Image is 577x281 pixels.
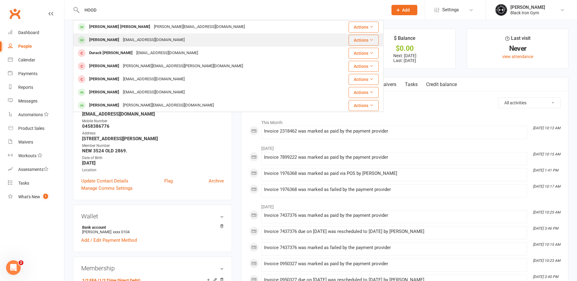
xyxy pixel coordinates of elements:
[505,34,530,45] div: Last visit
[82,160,224,166] strong: [DATE]
[82,111,224,117] strong: [EMAIL_ADDRESS][DOMAIN_NAME]
[121,62,245,71] div: [PERSON_NAME][EMAIL_ADDRESS][PERSON_NAME][DOMAIN_NAME]
[495,4,507,16] img: thumb_image1623296242.png
[82,148,224,154] strong: NEW 3524 OLD 2869.
[18,167,48,172] div: Assessments
[533,126,560,130] i: [DATE] 10:13 AM
[87,75,121,84] div: [PERSON_NAME]
[87,101,121,110] div: [PERSON_NAME]
[349,87,379,98] button: Actions
[81,265,224,272] h3: Membership
[18,112,43,117] div: Automations
[8,67,64,81] a: Payments
[8,81,64,94] a: Reports
[18,57,35,62] div: Calendar
[8,94,64,108] a: Messages
[349,35,379,46] button: Actions
[87,23,152,31] div: [PERSON_NAME] [PERSON_NAME]
[264,187,524,192] div: Invoice 1976368 was marked as failed by the payment provider
[8,149,64,163] a: Workouts
[7,6,23,21] a: Clubworx
[533,226,558,231] i: [DATE] 3:46 PM
[121,36,186,44] div: [EMAIL_ADDRESS][DOMAIN_NAME]
[8,176,64,190] a: Tasks
[349,74,379,85] button: Actions
[533,242,560,247] i: [DATE] 10:15 AM
[264,261,524,266] div: Invoice 0950327 was marked as paid by the payment provider
[209,177,224,185] a: Archive
[87,62,121,71] div: [PERSON_NAME]
[18,71,37,76] div: Payments
[81,224,224,235] li: [PERSON_NAME]
[81,185,133,192] a: Manage Comms Settings
[391,5,417,15] button: Add
[264,155,524,160] div: Invoice 7899222 was marked as paid by the payment provider
[87,36,121,44] div: [PERSON_NAME]
[18,194,40,199] div: What's New
[360,45,450,52] div: $0.00
[264,129,524,134] div: Invoice 2318462 was marked as paid by the payment provider
[349,48,379,59] button: Actions
[82,155,224,161] div: Date of Birth
[18,30,39,35] div: Dashboard
[533,184,560,189] i: [DATE] 10:17 AM
[473,45,563,52] div: Never
[82,136,224,141] strong: [STREET_ADDRESS][PERSON_NAME]
[18,153,36,158] div: Workouts
[43,194,48,199] span: 1
[81,213,224,220] h3: Wallet
[82,167,224,173] div: Location
[121,75,186,84] div: [EMAIL_ADDRESS][DOMAIN_NAME]
[82,130,224,136] div: Address
[134,49,200,57] div: [EMAIL_ADDRESS][DOMAIN_NAME]
[533,258,560,263] i: [DATE] 10:23 AM
[18,181,29,186] div: Tasks
[360,53,450,63] p: Next: [DATE] Last: [DATE]
[264,213,524,218] div: Invoice 7437376 was marked as paid by the payment provider
[533,152,560,156] i: [DATE] 10:15 AM
[18,126,44,131] div: Product Sales
[8,108,64,122] a: Automations
[18,44,32,49] div: People
[8,40,64,53] a: People
[121,101,216,110] div: [PERSON_NAME][EMAIL_ADDRESS][DOMAIN_NAME]
[8,135,64,149] a: Waivers
[510,10,545,16] div: Black Iron Gym
[249,200,561,210] li: [DATE]
[349,100,379,111] button: Actions
[8,122,64,135] a: Product Sales
[152,23,247,31] div: [PERSON_NAME][EMAIL_ADDRESS][DOMAIN_NAME]
[87,88,121,97] div: [PERSON_NAME]
[502,54,533,59] a: view attendance
[164,177,173,185] a: Flag
[82,118,224,124] div: Mobile Number
[19,260,23,265] span: 2
[264,171,524,176] div: Invoice 1976368 was marked as paid via POS by [PERSON_NAME]
[8,26,64,40] a: Dashboard
[349,61,379,72] button: Actions
[121,88,186,97] div: [EMAIL_ADDRESS][DOMAIN_NAME]
[8,190,64,204] a: What's New1
[18,99,37,103] div: Messages
[82,225,221,230] strong: Bank account
[82,123,224,129] strong: 0458386776
[249,97,561,107] h3: Activity
[249,142,561,152] li: [DATE]
[87,49,134,57] div: Durack [PERSON_NAME]
[401,78,422,92] a: Tasks
[8,163,64,176] a: Assessments
[80,6,384,14] input: Search...
[264,229,524,234] div: Invoice 7437376 due on [DATE] was rescheduled to [DATE] by [PERSON_NAME]
[533,210,560,214] i: [DATE] 10:25 AM
[249,116,561,126] li: This Month
[82,143,224,149] div: Member Number
[402,8,410,12] span: Add
[8,53,64,67] a: Calendar
[264,245,524,250] div: Invoice 7437376 was marked as failed by the payment provider
[394,34,415,45] div: $ Balance
[442,3,459,17] span: Settings
[349,22,379,33] button: Actions
[18,85,33,90] div: Reports
[6,260,21,275] iframe: Intercom live chat
[510,5,545,10] div: [PERSON_NAME]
